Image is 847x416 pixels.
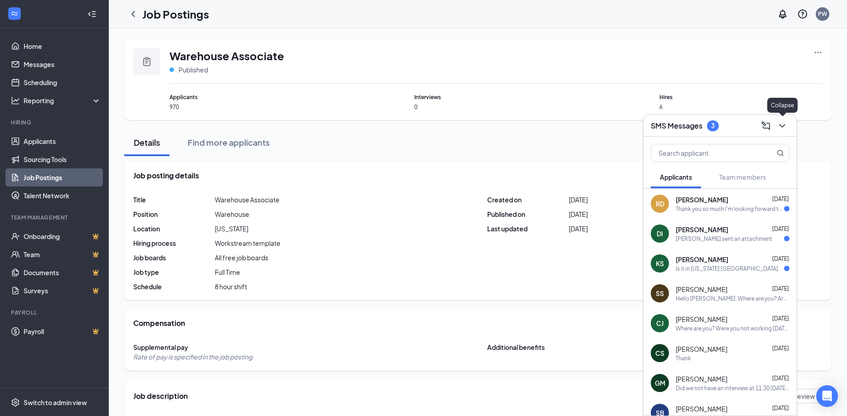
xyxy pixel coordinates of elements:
[676,255,728,264] span: [PERSON_NAME]
[651,121,702,131] h3: SMS Messages
[215,268,240,277] span: Full Time
[569,195,588,204] span: [DATE]
[777,9,788,19] svg: Notifications
[772,345,789,352] span: [DATE]
[141,56,152,67] svg: Clipboard
[818,10,827,18] div: PW
[676,384,789,392] div: Did we not have an interview at 11:30 [DATE]?
[24,186,101,205] a: Talent Network
[215,210,249,219] div: Warehouse
[772,196,789,202] span: [DATE]
[760,120,771,131] svg: ComposeMessage
[133,137,160,148] div: Details
[676,354,691,362] div: Thank
[133,224,215,233] span: Location
[133,253,215,262] span: Job boards
[11,214,99,221] div: Team Management
[676,195,728,204] span: [PERSON_NAME]
[487,343,569,352] span: Additional benefits
[759,119,773,133] button: ComposeMessage
[133,171,199,181] span: Job posting details
[656,319,663,328] div: CJ
[24,245,101,263] a: TeamCrown
[133,195,215,204] span: Title
[215,282,247,291] span: 8 hour shift
[133,353,252,361] span: Rate of pay is specified in the job posting
[487,195,569,204] span: Created on
[24,263,101,282] a: DocumentsCrown
[657,229,663,238] div: DI
[24,150,101,168] a: Sourcing Tools
[569,224,588,233] span: [DATE]
[676,404,727,413] span: [PERSON_NAME]
[659,103,823,111] span: 6
[772,225,789,232] span: [DATE]
[215,253,268,262] span: All free job boards
[215,239,281,248] div: Workstream template
[24,398,87,407] div: Switch to admin view
[772,405,789,411] span: [DATE]
[11,96,20,105] svg: Analysis
[655,349,664,358] div: CS
[676,285,727,294] span: [PERSON_NAME]
[128,9,139,19] svg: ChevronLeft
[133,282,215,291] span: Schedule
[711,122,715,129] div: 3
[414,103,577,111] span: 0
[24,168,101,186] a: Job Postings
[487,224,569,233] span: Last updated
[772,375,789,382] span: [DATE]
[772,255,789,262] span: [DATE]
[11,309,99,316] div: Payroll
[133,343,215,352] span: Supplemental pay
[676,265,778,273] div: Is it in [US_STATE] [GEOGRAPHIC_DATA]
[676,344,727,354] span: [PERSON_NAME]
[24,37,101,55] a: Home
[24,227,101,245] a: OnboardingCrown
[87,10,97,19] svg: Collapse
[569,210,588,219] span: [DATE]
[659,93,823,101] span: Hires
[676,235,772,243] div: [PERSON_NAME] sent an attachment
[676,205,784,213] div: Thank you so much I'm looking forward to see any possibilities
[24,55,101,73] a: Messages
[10,9,19,18] svg: WorkstreamLogo
[169,93,333,101] span: Applicants
[656,289,664,298] div: SS
[651,144,759,162] input: Search applicant
[11,119,99,126] div: Hiring
[816,385,838,407] div: Open Intercom Messenger
[133,239,215,248] span: Hiring process
[656,259,664,268] div: KS
[414,93,577,101] span: Interviews
[24,73,101,91] a: Scheduling
[813,48,823,57] svg: Ellipses
[133,391,188,401] span: Job description
[133,268,215,277] span: Job type
[797,9,808,19] svg: QuestionInfo
[24,132,101,150] a: Applicants
[142,6,209,22] h1: Job Postings
[676,315,727,324] span: [PERSON_NAME]
[487,210,569,219] span: Published on
[791,392,815,401] span: Preview
[169,103,333,111] span: 970
[188,137,270,148] div: Find more applicants
[777,149,784,157] svg: MagnifyingGlass
[133,210,215,219] span: Position
[775,119,789,133] button: ChevronDown
[676,295,789,302] div: Hello [PERSON_NAME]: Where are you? Are you working [DATE] as we talked [DATE]?
[215,195,280,204] span: Warehouse Associate
[11,398,20,407] svg: Settings
[655,378,665,387] div: GM
[24,282,101,300] a: SurveysCrown
[767,98,798,113] div: Collapse
[24,322,101,340] a: PayrollCrown
[777,120,788,131] svg: ChevronDown
[133,318,185,328] span: Compensation
[169,48,284,63] span: Warehouse Associate
[772,315,789,322] span: [DATE]
[660,173,692,181] span: Applicants
[719,173,766,181] span: Team members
